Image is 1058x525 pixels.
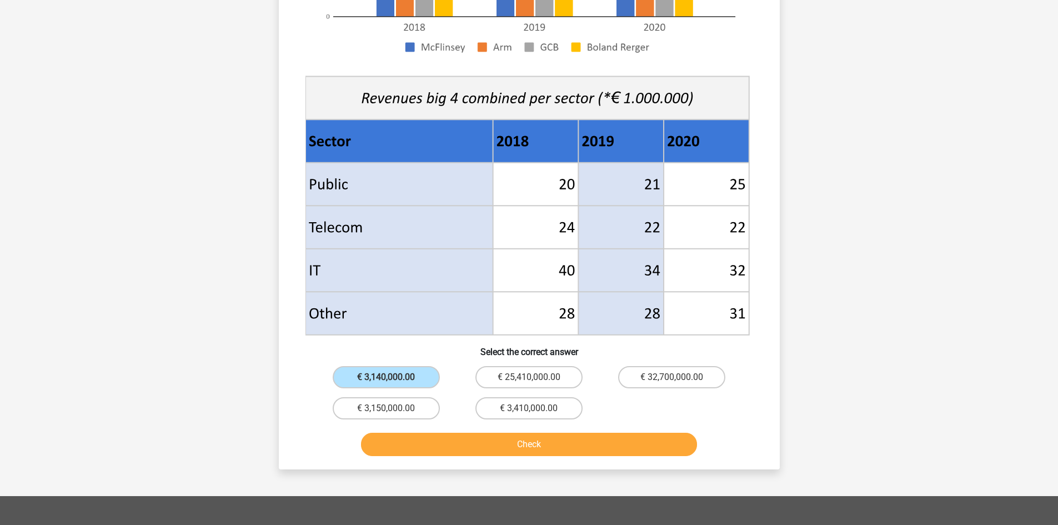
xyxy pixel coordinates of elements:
label: € 32,700,000.00 [618,366,725,388]
h6: Select the correct answer [297,338,762,357]
button: Check [361,433,697,456]
label: € 3,140,000.00 [333,366,440,388]
label: € 3,410,000.00 [475,397,583,419]
label: € 25,410,000.00 [475,366,583,388]
label: € 3,150,000.00 [333,397,440,419]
